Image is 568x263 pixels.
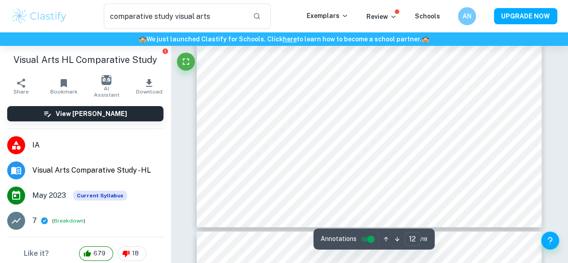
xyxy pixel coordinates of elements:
a: here [283,36,297,43]
button: Breakdown [54,217,84,225]
span: Current Syllabus [73,191,127,201]
h6: Like it? [24,248,49,259]
span: Annotations [321,234,357,244]
button: Report issue [162,48,169,54]
span: ( ) [52,217,85,225]
p: Exemplars [307,11,348,21]
button: Help and Feedback [541,232,559,250]
button: Download [128,74,171,99]
div: This exemplar is based on the current syllabus. Feel free to refer to it for inspiration/ideas wh... [73,191,127,201]
img: AI Assistant [101,75,111,85]
div: 18 [118,246,146,261]
a: Schools [415,13,440,20]
button: Bookmark [43,74,85,99]
span: May 2023 [32,190,66,201]
span: Visual Arts Comparative Study - HL [32,165,163,176]
span: 🏫 [422,36,429,43]
h6: We just launched Clastify for Schools. Click to learn how to become a school partner. [2,34,566,44]
span: AI Assistant [91,85,123,98]
span: Share [13,89,29,95]
span: 18 [127,249,144,258]
span: Download [136,89,163,95]
h6: View [PERSON_NAME] [56,109,127,119]
span: Bookmark [50,89,78,95]
p: 7 [32,215,37,226]
span: / 18 [420,235,427,243]
img: Clastify logo [11,7,68,25]
span: 🏫 [139,36,146,43]
button: UPGRADE NOW [494,8,557,24]
span: 679 [88,249,110,258]
h1: Visual Arts HL Comparative Study [7,53,163,67]
button: Fullscreen [177,53,195,71]
p: Review [366,12,397,22]
button: AN [458,7,476,25]
button: AI Assistant [85,74,128,99]
h6: AN [462,11,472,21]
button: View [PERSON_NAME] [7,106,163,121]
span: IA [32,140,163,151]
div: 679 [79,246,113,261]
input: Search for any exemplars... [104,4,246,29]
